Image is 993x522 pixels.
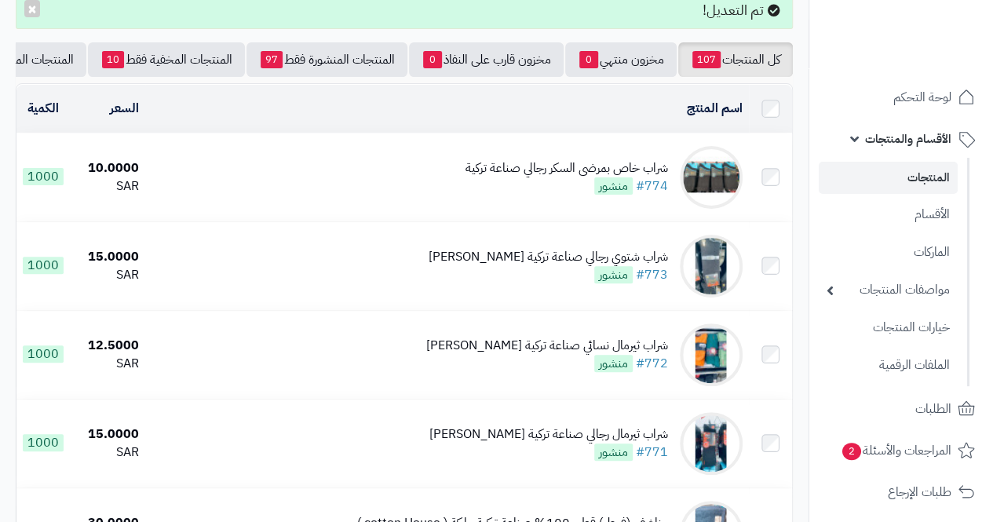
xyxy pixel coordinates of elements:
[429,425,668,444] div: شراب ثيرمال رجالي صناعة تركية [PERSON_NAME]
[76,337,139,355] div: 12.5000
[636,354,668,373] a: #772
[692,51,721,68] span: 107
[819,390,984,428] a: الطلبات
[678,42,793,77] a: كل المنتجات107
[819,162,958,194] a: المنتجات
[579,51,598,68] span: 0
[23,434,64,451] span: 1000
[565,42,677,77] a: مخزون منتهي0
[102,51,124,68] span: 10
[915,398,951,420] span: الطلبات
[886,42,978,75] img: logo-2.png
[423,51,442,68] span: 0
[680,235,743,298] img: شراب شتوي رجالي صناعة تركية ماركة برو
[23,345,64,363] span: 1000
[687,99,743,118] a: اسم المنتج
[23,257,64,274] span: 1000
[110,99,139,118] a: السعر
[594,266,633,283] span: منشور
[465,159,668,177] div: شراب خاص بمرضى السكر رجالي صناعة تركية
[865,128,951,150] span: الأقسام والمنتجات
[819,473,984,511] a: طلبات الإرجاع
[636,177,668,195] a: #774
[27,99,59,118] a: الكمية
[680,323,743,386] img: شراب ثيرمال نسائي صناعة تركية ماركة جيلان
[76,355,139,373] div: SAR
[246,42,407,77] a: المنتجات المنشورة فقط97
[819,273,958,307] a: مواصفات المنتجات
[76,266,139,284] div: SAR
[680,412,743,475] img: شراب ثيرمال رجالي صناعة تركية ماركة جيلان
[819,349,958,382] a: الملفات الرقمية
[429,248,668,266] div: شراب شتوي رجالي صناعة تركية [PERSON_NAME]
[893,86,951,108] span: لوحة التحكم
[819,432,984,469] a: المراجعات والأسئلة2
[841,440,951,462] span: المراجعات والأسئلة
[842,443,861,460] span: 2
[76,444,139,462] div: SAR
[594,177,633,195] span: منشور
[888,481,951,503] span: طلبات الإرجاع
[23,168,64,185] span: 1000
[426,337,668,355] div: شراب ثيرمال نسائي صناعة تركية [PERSON_NAME]
[88,42,245,77] a: المنتجات المخفية فقط10
[819,235,958,269] a: الماركات
[819,78,984,116] a: لوحة التحكم
[636,443,668,462] a: #771
[819,311,958,345] a: خيارات المنتجات
[680,146,743,209] img: شراب خاص بمرضى السكر رجالي صناعة تركية
[76,159,139,177] div: 10.0000
[819,198,958,232] a: الأقسام
[76,248,139,266] div: 15.0000
[76,425,139,444] div: 15.0000
[594,355,633,372] span: منشور
[76,177,139,195] div: SAR
[594,444,633,461] span: منشور
[636,265,668,284] a: #773
[409,42,564,77] a: مخزون قارب على النفاذ0
[261,51,283,68] span: 97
